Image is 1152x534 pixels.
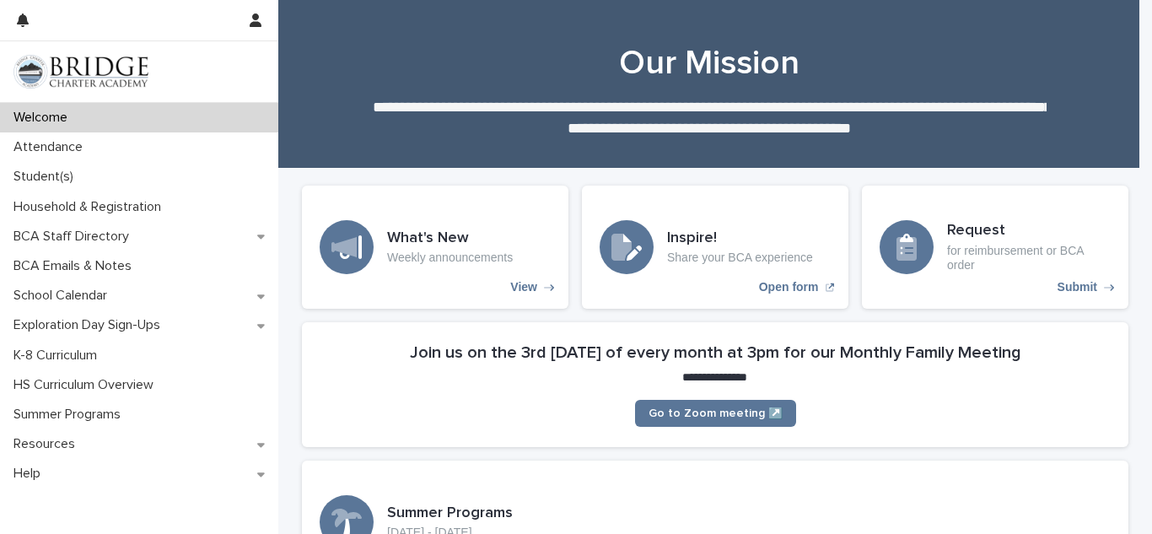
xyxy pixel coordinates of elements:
[7,466,54,482] p: Help
[582,186,848,309] a: Open form
[947,244,1111,272] p: for reimbursement or BCA order
[7,317,174,333] p: Exploration Day Sign-Ups
[947,222,1111,240] h3: Request
[7,288,121,304] p: School Calendar
[759,280,819,294] p: Open form
[387,229,513,248] h3: What's New
[7,199,175,215] p: Household & Registration
[387,504,513,523] h3: Summer Programs
[7,348,110,364] p: K-8 Curriculum
[296,43,1122,84] h1: Our Mission
[7,169,87,185] p: Student(s)
[649,407,783,419] span: Go to Zoom meeting ↗️
[7,139,96,155] p: Attendance
[302,186,568,309] a: View
[410,343,1021,363] h2: Join us on the 3rd [DATE] of every month at 3pm for our Monthly Family Meeting
[13,55,148,89] img: V1C1m3IdTEidaUdm9Hs0
[667,229,813,248] h3: Inspire!
[7,229,143,245] p: BCA Staff Directory
[387,251,513,265] p: Weekly announcements
[667,251,813,265] p: Share your BCA experience
[635,400,796,427] a: Go to Zoom meeting ↗️
[510,280,537,294] p: View
[862,186,1128,309] a: Submit
[7,407,134,423] p: Summer Programs
[7,110,81,126] p: Welcome
[7,377,167,393] p: HS Curriculum Overview
[1058,280,1097,294] p: Submit
[7,436,89,452] p: Resources
[7,258,145,274] p: BCA Emails & Notes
